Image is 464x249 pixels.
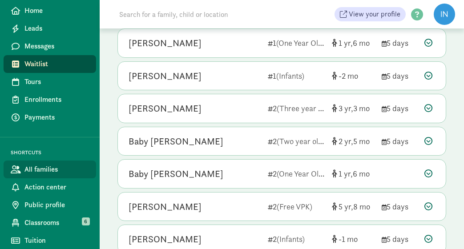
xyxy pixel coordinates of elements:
[277,234,305,244] span: (Infants)
[349,9,400,20] span: View your profile
[129,167,223,181] div: Baby Jackson
[4,55,96,73] a: Waitlist
[339,201,353,212] span: 5
[332,70,375,82] div: [object Object]
[129,36,202,50] div: Baby Coleman
[339,234,358,244] span: -1
[332,201,375,213] div: [object Object]
[24,41,89,52] span: Messages
[24,59,89,69] span: Waitlist
[4,37,96,55] a: Messages
[4,196,96,214] a: Public profile
[277,201,312,212] span: (Free VPK)
[24,112,89,123] span: Payments
[339,169,353,179] span: 1
[276,71,304,81] span: (Infants)
[382,37,417,49] div: 5 days
[129,69,202,83] div: Emma James
[277,169,329,179] span: (One Year Olds)
[268,135,325,147] div: 2
[353,169,370,179] span: 6
[268,233,325,245] div: 2
[382,135,417,147] div: 5 days
[276,38,328,48] span: (One Year Olds)
[268,37,325,49] div: 1
[129,200,202,214] div: June Tackett-Boyd
[4,161,96,178] a: All families
[129,232,202,246] div: Child Turner
[24,76,89,87] span: Tours
[277,136,328,146] span: (Two year olds)
[353,136,370,146] span: 5
[24,94,89,105] span: Enrollments
[4,214,96,232] a: Classrooms
[339,38,353,48] span: 1
[24,235,89,246] span: Tuition
[332,135,375,147] div: [object Object]
[353,103,370,113] span: 3
[420,206,464,249] iframe: Chat Widget
[382,233,417,245] div: 5 days
[268,168,325,180] div: 2
[382,102,417,114] div: 5 days
[4,178,96,196] a: Action center 6
[24,164,89,175] span: All families
[382,201,417,213] div: 5 days
[339,71,358,81] span: -2
[4,20,96,37] a: Leads
[4,91,96,108] a: Enrollments
[277,103,334,113] span: (Three year olds)
[24,23,89,34] span: Leads
[353,38,370,48] span: 6
[268,70,325,82] div: 1
[24,182,89,193] span: Action center
[114,5,335,23] input: Search for a family, child or location
[268,102,325,114] div: 2
[268,201,325,213] div: 2
[24,5,89,16] span: Home
[4,73,96,91] a: Tours
[382,70,417,82] div: 5 days
[332,102,375,114] div: [object Object]
[339,136,353,146] span: 2
[129,101,202,116] div: Emilia Shlansky
[24,217,89,228] span: Classrooms
[332,168,375,180] div: [object Object]
[24,200,89,210] span: Public profile
[4,108,96,126] a: Payments
[353,201,370,212] span: 8
[129,134,223,149] div: Baby Steelman
[4,2,96,20] a: Home
[339,103,353,113] span: 3
[335,7,406,21] a: View your profile
[332,233,375,245] div: [object Object]
[332,37,375,49] div: [object Object]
